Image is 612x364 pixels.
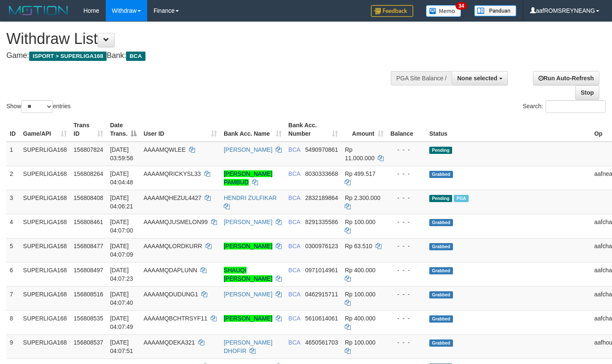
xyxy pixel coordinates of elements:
[474,5,516,16] img: panduan.png
[429,315,453,323] span: Grabbed
[20,214,71,238] td: SUPERLIGA168
[305,194,338,201] span: Copy 2832189864 to clipboard
[452,71,508,85] button: None selected
[20,262,71,286] td: SUPERLIGA168
[305,291,338,298] span: Copy 0462915711 to clipboard
[426,118,591,142] th: Status
[20,142,71,166] td: SUPERLIGA168
[224,219,272,225] a: [PERSON_NAME]
[74,170,103,177] span: 156808264
[288,243,300,249] span: BCA
[345,291,375,298] span: Rp 100.000
[143,315,207,322] span: AAAAMQBCHTRSYF11
[74,339,103,346] span: 156808537
[288,315,300,322] span: BCA
[6,334,20,359] td: 9
[457,75,497,82] span: None selected
[224,267,272,282] a: SHAUQI [PERSON_NAME]
[6,262,20,286] td: 6
[20,190,71,214] td: SUPERLIGA168
[20,238,71,262] td: SUPERLIGA168
[341,118,387,142] th: Amount: activate to sort column ascending
[110,170,133,186] span: [DATE] 04:04:48
[288,339,300,346] span: BCA
[371,5,413,17] img: Feedback.jpg
[74,146,103,153] span: 156807824
[345,315,375,322] span: Rp 400.000
[74,194,103,201] span: 156808408
[20,310,71,334] td: SUPERLIGA168
[546,100,606,113] input: Search:
[456,2,467,10] span: 34
[224,315,272,322] a: [PERSON_NAME]
[288,170,300,177] span: BCA
[305,315,338,322] span: Copy 5610614061 to clipboard
[224,291,272,298] a: [PERSON_NAME]
[6,30,400,47] h1: Withdraw List
[345,243,372,249] span: Rp 63.510
[6,310,20,334] td: 8
[345,219,375,225] span: Rp 100.000
[390,242,423,250] div: - - -
[390,218,423,226] div: - - -
[305,146,338,153] span: Copy 5490970861 to clipboard
[6,118,20,142] th: ID
[288,219,300,225] span: BCA
[345,194,380,201] span: Rp 2.300.000
[224,170,272,186] a: [PERSON_NAME] PAMBUD
[110,339,133,354] span: [DATE] 04:07:51
[305,243,338,249] span: Copy 0300976123 to clipboard
[220,118,285,142] th: Bank Acc. Name: activate to sort column ascending
[429,291,453,298] span: Grabbed
[20,334,71,359] td: SUPERLIGA168
[429,339,453,347] span: Grabbed
[74,267,103,274] span: 156808497
[143,146,186,153] span: AAAAMQWLEE
[288,194,300,201] span: BCA
[305,170,338,177] span: Copy 8030333668 to clipboard
[575,85,599,100] a: Stop
[6,4,71,17] img: MOTION_logo.png
[20,286,71,310] td: SUPERLIGA168
[143,243,202,249] span: AAAAMQLORDKURR
[143,339,195,346] span: AAAAMQDEKA321
[390,194,423,202] div: - - -
[6,52,400,60] h4: Game: Bank:
[429,171,453,178] span: Grabbed
[224,146,272,153] a: [PERSON_NAME]
[305,339,338,346] span: Copy 4650561703 to clipboard
[6,100,71,113] label: Show entries
[305,267,338,274] span: Copy 0971014961 to clipboard
[390,145,423,154] div: - - -
[143,267,197,274] span: AAAAMQDAPLUNN
[140,118,220,142] th: User ID: activate to sort column ascending
[288,267,300,274] span: BCA
[6,166,20,190] td: 2
[74,243,103,249] span: 156808477
[305,219,338,225] span: Copy 8291335586 to clipboard
[29,52,107,61] span: ISPORT > SUPERLIGA168
[429,267,453,274] span: Grabbed
[6,238,20,262] td: 5
[391,71,452,85] div: PGA Site Balance /
[429,219,453,226] span: Grabbed
[426,5,461,17] img: Button%20Memo.svg
[70,118,107,142] th: Trans ID: activate to sort column ascending
[387,118,426,142] th: Balance
[429,243,453,250] span: Grabbed
[390,170,423,178] div: - - -
[143,170,200,177] span: AAAAMQRICKYSL33
[20,166,71,190] td: SUPERLIGA168
[429,195,452,202] span: Pending
[74,315,103,322] span: 156808535
[110,219,133,234] span: [DATE] 04:07:00
[345,146,374,161] span: Rp 11.000.000
[224,339,272,354] a: [PERSON_NAME] DHOFIR
[6,142,20,166] td: 1
[21,100,53,113] select: Showentries
[6,286,20,310] td: 7
[110,291,133,306] span: [DATE] 04:07:40
[110,146,133,161] span: [DATE] 03:59:58
[74,291,103,298] span: 156808516
[224,194,277,201] a: HENDRI ZULFIKAR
